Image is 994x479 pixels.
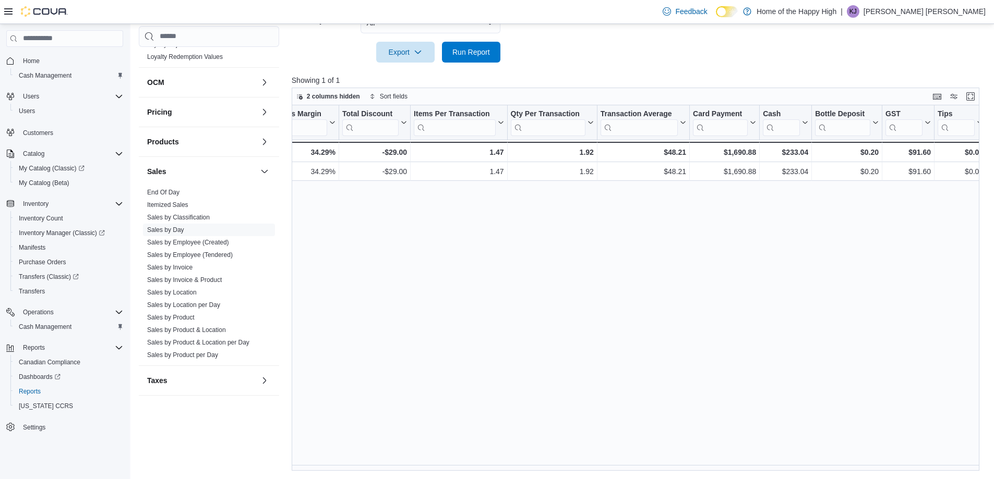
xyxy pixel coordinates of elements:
span: Inventory Manager (Classic) [19,229,105,237]
button: Sort fields [365,90,412,103]
button: Users [2,89,127,104]
span: Run Report [452,47,490,57]
span: Customers [19,126,123,139]
span: Reports [23,343,45,352]
a: Sales by Product & Location per Day [147,339,249,346]
span: Purchase Orders [19,258,66,266]
div: Tips [938,109,975,136]
span: Sales by Product & Location per Day [147,338,249,347]
span: Transfers (Classic) [19,273,79,281]
div: 34.29% [274,146,335,158]
button: Settings [2,420,127,435]
div: $91.60 [885,165,931,178]
div: $48.21 [601,165,686,178]
span: Cash Management [15,69,123,82]
span: Sales by Invoice & Product [147,276,222,284]
div: $0.00 [938,165,983,178]
span: Export [382,42,428,63]
span: Washington CCRS [15,400,123,412]
span: Inventory Manager (Classic) [15,227,123,239]
a: Sales by Invoice [147,264,193,271]
button: Inventory [2,196,127,211]
a: Sales by Product [147,314,195,321]
span: Cash Management [19,71,71,80]
a: Sales by Location per Day [147,301,220,309]
span: Operations [23,308,54,316]
p: [PERSON_NAME] [PERSON_NAME] [864,5,986,18]
button: Customers [2,125,127,140]
button: Inventory [19,198,53,210]
div: Gross Margin [274,109,327,119]
button: Cash Management [10,320,127,334]
button: 2 columns hidden [292,90,364,103]
button: Card Payment [693,109,756,136]
div: $91.60 [885,146,931,158]
h3: Taxes [147,375,167,386]
span: Sales by Invoice [147,263,193,272]
span: Dashboards [19,373,61,381]
a: [US_STATE] CCRS [15,400,77,412]
div: $1,690.88 [693,165,756,178]
a: Itemized Sales [147,201,188,208]
span: KJ [849,5,857,18]
span: Transfers [15,285,123,298]
a: My Catalog (Classic) [15,162,89,175]
span: Sales by Product per Day [147,351,218,359]
h3: Products [147,137,179,147]
img: Cova [21,6,68,17]
button: Canadian Compliance [10,355,127,370]
span: My Catalog (Classic) [19,164,85,173]
button: Taxes [147,375,256,386]
div: Cash [763,109,800,119]
span: Catalog [23,150,44,158]
a: Transfers (Classic) [15,271,83,283]
button: Manifests [10,240,127,255]
button: Inventory Count [10,211,127,226]
span: Dashboards [15,371,123,383]
span: Users [15,105,123,117]
p: Home of the Happy High [757,5,836,18]
div: Gross Margin [274,109,327,136]
button: Tips [938,109,983,136]
a: Inventory Manager (Classic) [15,227,109,239]
button: Users [10,104,127,118]
button: Cash [763,109,808,136]
span: Manifests [15,241,123,254]
button: OCM [258,76,271,89]
span: Sort fields [380,92,408,101]
div: 1.92 [510,165,593,178]
span: Users [23,92,39,101]
h3: Sales [147,166,166,177]
a: Sales by Product per Day [147,351,218,359]
a: Purchase Orders [15,256,70,268]
span: Catalog [19,148,123,160]
button: Total Discount [342,109,407,136]
button: Reports [2,340,127,355]
span: Purchase Orders [15,256,123,268]
button: Cash Management [10,68,127,83]
a: Transfers (Classic) [10,269,127,284]
button: Pricing [258,106,271,118]
a: Dashboards [15,371,65,383]
div: Card Payment [693,109,748,119]
span: My Catalog (Beta) [15,177,123,189]
span: My Catalog (Classic) [15,162,123,175]
button: Users [19,90,43,103]
a: Sales by Employee (Tendered) [147,251,233,259]
div: $233.04 [763,146,808,158]
div: Sales [139,186,279,365]
button: Transaction Average [601,109,686,136]
span: Canadian Compliance [15,356,123,369]
button: Bottle Deposit [815,109,879,136]
span: Settings [23,423,45,432]
button: Sales [147,166,256,177]
button: Reports [10,384,127,399]
div: 34.29% [274,165,336,178]
button: Display options [948,90,960,103]
a: Sales by Classification [147,214,210,221]
button: GST [885,109,931,136]
p: Showing 1 of 1 [292,75,987,85]
div: Kennedy Jones [847,5,859,18]
button: Pricing [147,107,256,117]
